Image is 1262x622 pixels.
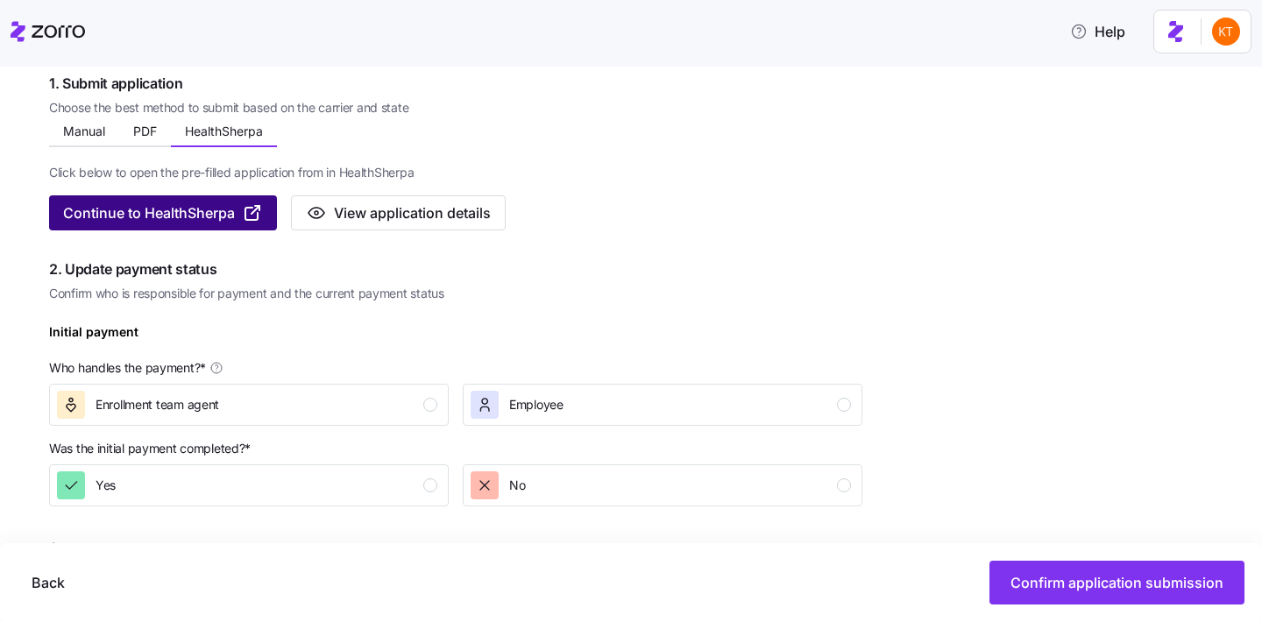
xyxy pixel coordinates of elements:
[1212,18,1240,46] img: aad2ddc74cf02b1998d54877cdc71599
[49,285,862,302] span: Confirm who is responsible for payment and the current payment status
[49,258,862,280] span: 2. Update payment status
[133,125,157,138] span: PDF
[32,572,65,593] span: Back
[334,202,491,223] span: View application details
[49,359,206,377] span: Who handles the payment? *
[1070,21,1125,42] span: Help
[509,477,525,494] span: No
[1056,14,1139,49] button: Help
[63,202,235,223] span: Continue to HealthSherpa
[49,322,138,356] div: Initial payment
[49,440,251,457] span: Was the initial payment completed? *
[49,538,106,571] div: Auto-pay
[185,125,263,138] span: HealthSherpa
[96,477,116,494] span: Yes
[509,396,564,413] span: Employee
[291,195,506,230] button: View application details
[49,73,862,95] span: 1. Submit application
[989,561,1244,604] button: Confirm application submission
[63,125,105,138] span: Manual
[49,164,414,181] span: Click below to open the pre-filled application from in HealthSherpa
[96,396,219,413] span: Enrollment team agent
[1010,572,1223,593] span: Confirm application submission
[49,195,277,230] button: Continue to HealthSherpa
[18,561,79,604] button: Back
[49,99,862,117] span: Choose the best method to submit based on the carrier and state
